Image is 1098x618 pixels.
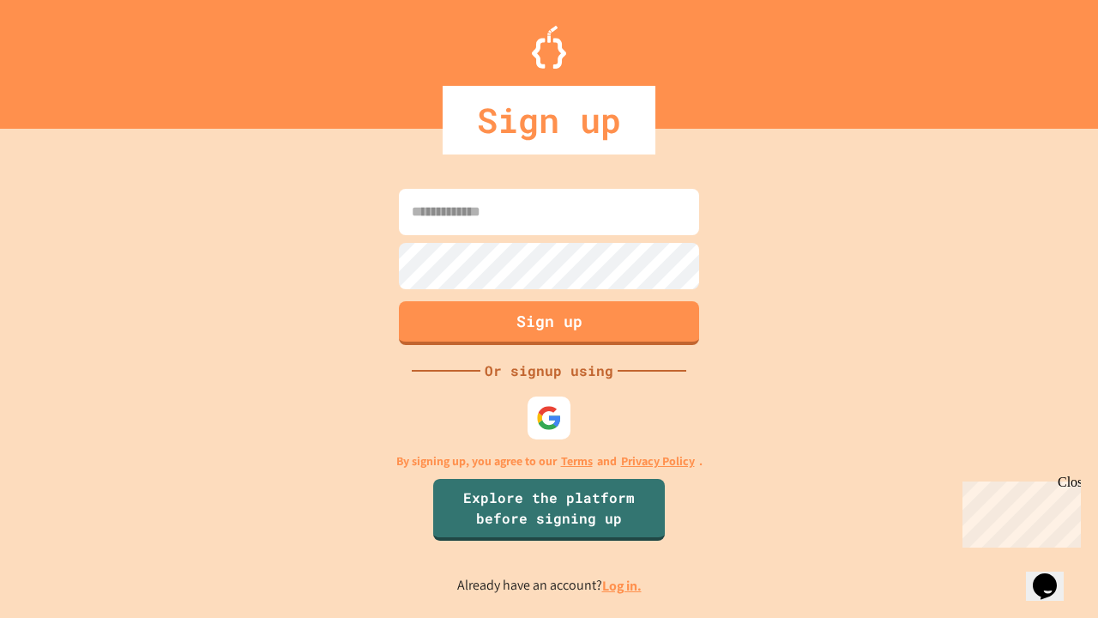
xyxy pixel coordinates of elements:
[536,405,562,431] img: google-icon.svg
[433,479,665,541] a: Explore the platform before signing up
[621,452,695,470] a: Privacy Policy
[561,452,593,470] a: Terms
[399,301,699,345] button: Sign up
[457,575,642,597] p: Already have an account?
[602,577,642,595] a: Log in.
[956,475,1081,548] iframe: chat widget
[532,26,566,69] img: Logo.svg
[396,452,703,470] p: By signing up, you agree to our and .
[443,86,655,154] div: Sign up
[1026,549,1081,601] iframe: chat widget
[7,7,118,109] div: Chat with us now!Close
[480,360,618,381] div: Or signup using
